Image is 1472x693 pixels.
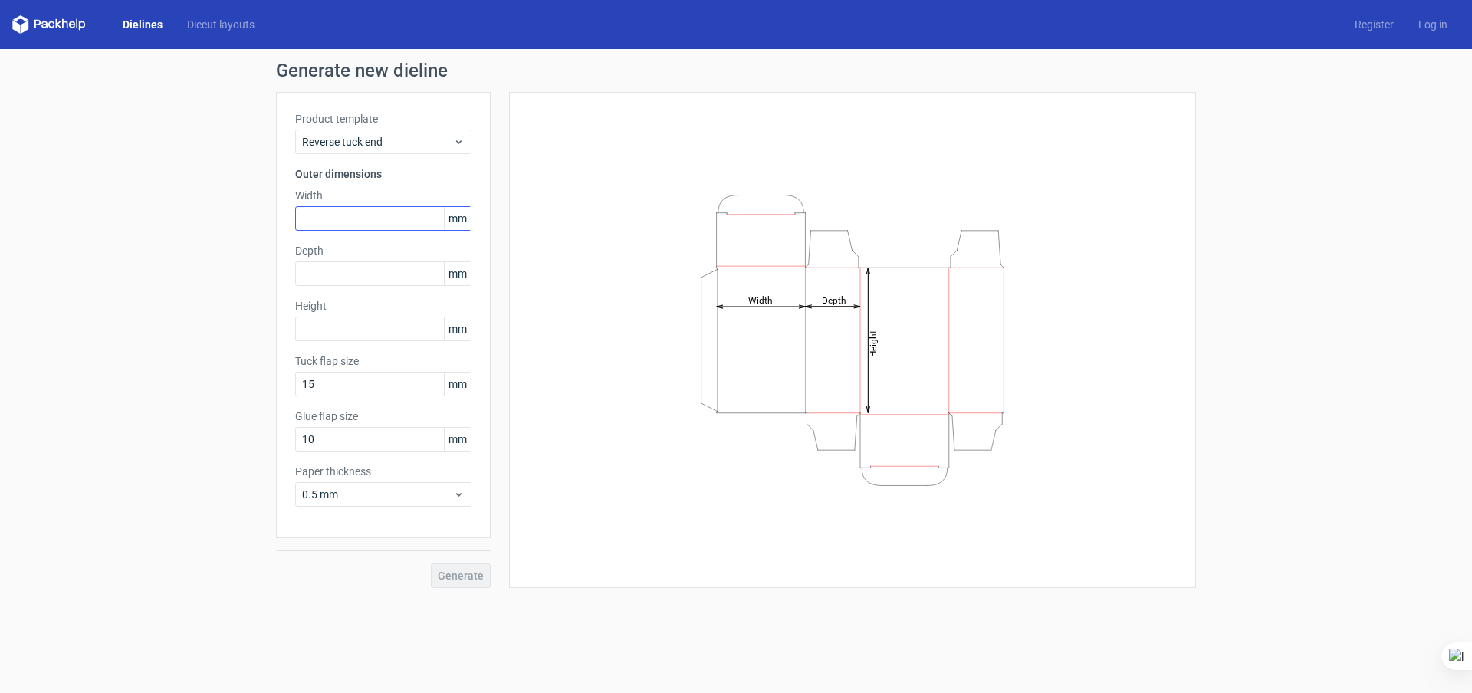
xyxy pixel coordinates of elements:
[295,464,472,479] label: Paper thickness
[295,298,472,314] label: Height
[1406,17,1460,32] a: Log in
[110,17,175,32] a: Dielines
[175,17,267,32] a: Diecut layouts
[295,409,472,424] label: Glue flap size
[295,166,472,182] h3: Outer dimensions
[295,353,472,369] label: Tuck flap size
[295,243,472,258] label: Depth
[295,188,472,203] label: Width
[302,487,453,502] span: 0.5 mm
[444,428,471,451] span: mm
[444,262,471,285] span: mm
[276,61,1196,80] h1: Generate new dieline
[748,294,773,305] tspan: Width
[444,317,471,340] span: mm
[822,294,846,305] tspan: Depth
[868,330,879,356] tspan: Height
[444,207,471,230] span: mm
[302,134,453,149] span: Reverse tuck end
[1342,17,1406,32] a: Register
[295,111,472,126] label: Product template
[444,373,471,396] span: mm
